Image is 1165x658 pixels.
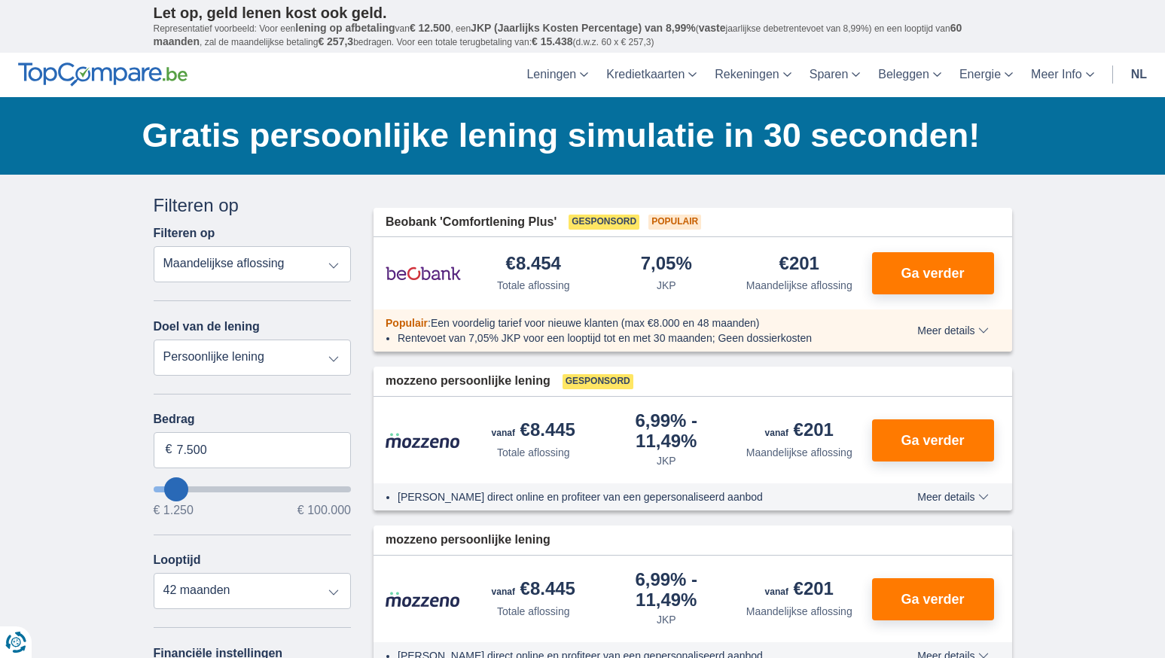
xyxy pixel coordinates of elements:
[386,432,461,449] img: product.pl.alt Mozzeno
[386,214,557,231] span: Beobank 'Comfortlening Plus'
[386,591,461,608] img: product.pl.alt Mozzeno
[606,571,727,609] div: 6,99%
[471,22,696,34] span: JKP (Jaarlijks Kosten Percentage) van 8,99%
[410,22,451,34] span: € 12.500
[906,491,999,503] button: Meer details
[869,53,950,97] a: Beleggen
[497,445,570,460] div: Totale aflossing
[154,22,962,47] span: 60 maanden
[606,412,727,450] div: 6,99%
[154,504,194,516] span: € 1.250
[765,421,834,442] div: €201
[18,62,188,87] img: TopCompare
[1022,53,1103,97] a: Meer Info
[657,278,676,293] div: JKP
[657,612,676,627] div: JKP
[532,35,573,47] span: € 15.438
[297,504,351,516] span: € 100.000
[431,317,760,329] span: Een voordelig tarief voor nieuwe klanten (max €8.000 en 48 maanden)
[872,252,994,294] button: Ga verder
[597,53,706,97] a: Kredietkaarten
[801,53,870,97] a: Sparen
[563,374,633,389] span: Gesponsord
[906,324,999,337] button: Meer details
[154,4,1012,22] p: Let op, geld lenen kost ook geld.
[917,492,988,502] span: Meer details
[166,441,172,458] span: €
[318,35,353,47] span: € 257,3
[374,315,874,331] div: :
[154,193,352,218] div: Filteren op
[386,254,461,292] img: product.pl.alt Beobank
[154,320,260,334] label: Doel van de lening
[506,254,561,275] div: €8.454
[517,53,597,97] a: Leningen
[746,445,852,460] div: Maandelijkse aflossing
[917,325,988,336] span: Meer details
[386,373,550,390] span: mozzeno persoonlijke lening
[386,532,550,549] span: mozzeno persoonlijke lening
[779,254,819,275] div: €201
[398,331,862,346] li: Rentevoet van 7,05% JKP voor een looptijd tot en met 30 maanden; Geen dossierkosten
[765,580,834,601] div: €201
[492,421,575,442] div: €8.445
[386,317,428,329] span: Populair
[154,553,201,567] label: Looptijd
[154,413,352,426] label: Bedrag
[706,53,800,97] a: Rekeningen
[142,112,1012,159] h1: Gratis persoonlijke lening simulatie in 30 seconden!
[657,453,676,468] div: JKP
[901,593,964,606] span: Ga verder
[746,278,852,293] div: Maandelijkse aflossing
[154,227,215,240] label: Filteren op
[492,580,575,601] div: €8.445
[497,278,570,293] div: Totale aflossing
[950,53,1022,97] a: Energie
[746,604,852,619] div: Maandelijkse aflossing
[154,486,352,492] input: wantToBorrow
[901,267,964,280] span: Ga verder
[295,22,395,34] span: lening op afbetaling
[1122,53,1156,97] a: nl
[398,489,862,504] li: [PERSON_NAME] direct online en profiteer van een gepersonaliseerd aanbod
[154,22,1012,49] p: Representatief voorbeeld: Voor een van , een ( jaarlijkse debetrentevoet van 8,99%) en een loopti...
[872,419,994,462] button: Ga verder
[699,22,726,34] span: vaste
[872,578,994,620] button: Ga verder
[569,215,639,230] span: Gesponsord
[648,215,701,230] span: Populair
[641,254,692,275] div: 7,05%
[497,604,570,619] div: Totale aflossing
[901,434,964,447] span: Ga verder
